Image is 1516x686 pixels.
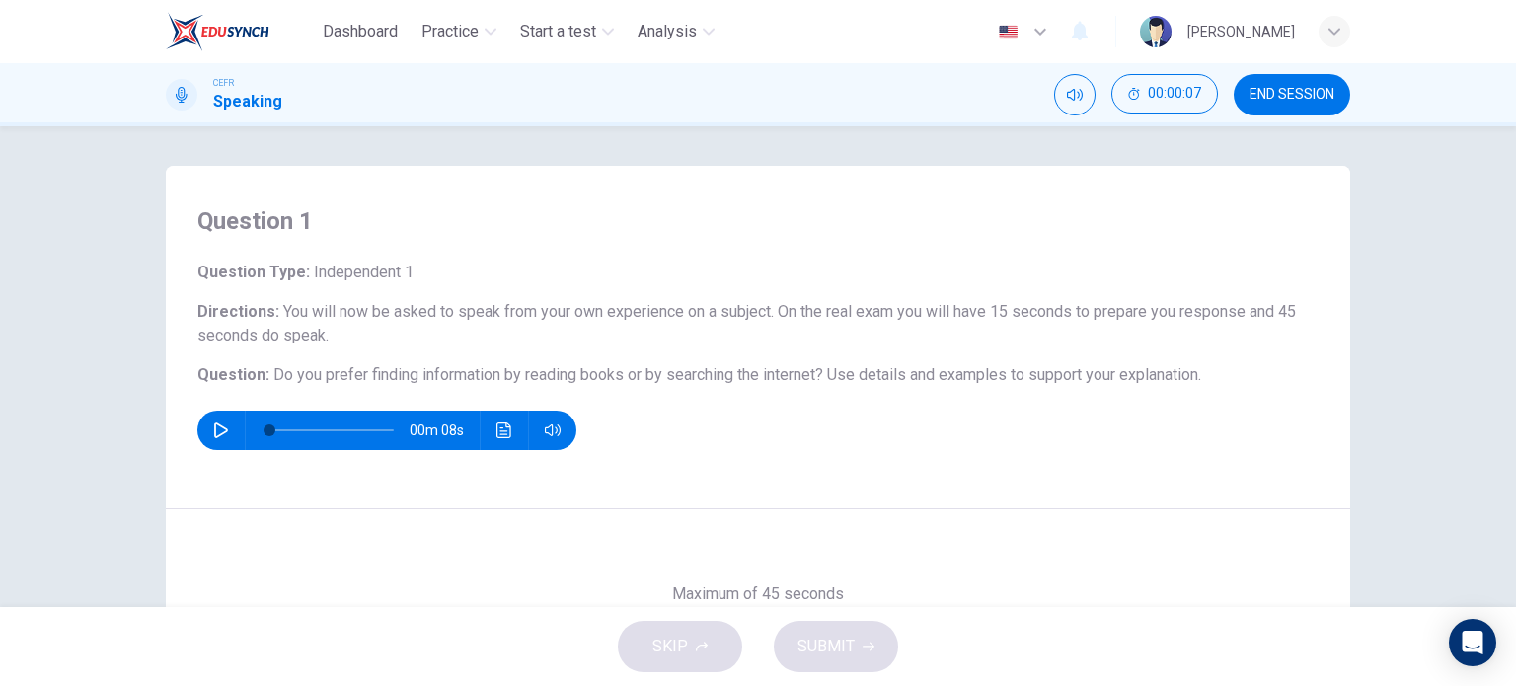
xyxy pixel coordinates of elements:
button: Practice [414,14,504,49]
div: Open Intercom Messenger [1449,619,1496,666]
h4: Question 1 [197,205,1319,237]
button: END SESSION [1234,74,1350,115]
span: Dashboard [323,20,398,43]
img: EduSynch logo [166,12,269,51]
span: 00m 08s [410,411,480,450]
h6: Question : [197,363,1319,387]
div: Hide [1111,74,1218,115]
div: Mute [1054,74,1096,115]
span: Practice [421,20,479,43]
img: Profile picture [1140,16,1172,47]
span: Analysis [638,20,697,43]
span: Use details and examples to support your explanation. [827,365,1201,384]
span: You will now be asked to speak from your own experience on a subject. On the real exam you will h... [197,302,1296,344]
span: END SESSION [1250,87,1334,103]
span: CEFR [213,76,234,90]
h6: Directions : [197,300,1319,347]
button: Start a test [512,14,622,49]
span: Independent 1 [310,263,414,281]
a: EduSynch logo [166,12,315,51]
h6: Maximum of 45 seconds [672,582,844,606]
span: Do you prefer finding information by reading books or by searching the internet? [273,365,823,384]
button: Click to see the audio transcription [489,411,520,450]
img: en [996,25,1021,39]
h1: Speaking [213,90,282,114]
button: 00:00:07 [1111,74,1218,114]
span: Start a test [520,20,596,43]
div: [PERSON_NAME] [1187,20,1295,43]
button: Analysis [630,14,722,49]
span: 00:00:07 [1148,86,1201,102]
h6: Question Type : [197,261,1319,284]
button: Dashboard [315,14,406,49]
